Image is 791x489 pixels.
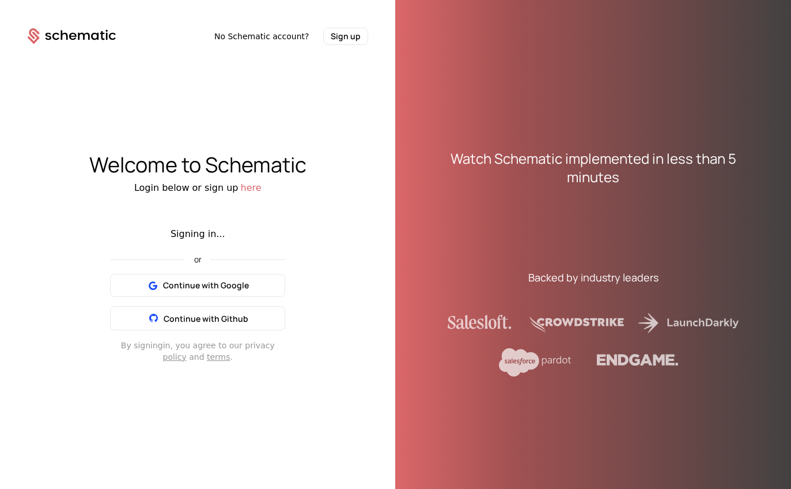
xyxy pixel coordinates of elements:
a: policy [163,352,187,362]
div: Watch Schematic implemented in less than 5 minutes [423,149,764,186]
button: Sign up [323,28,368,45]
div: Signing in... [110,227,285,241]
a: terms [207,352,230,362]
span: Continue with Github [164,313,248,324]
button: here [241,181,262,195]
span: or [185,255,211,264]
button: Continue with Github [110,306,285,330]
span: Continue with Google [163,280,249,291]
button: Continue with Google [110,274,285,297]
div: Backed by industry leaders [528,269,658,285]
span: No Schematic account? [214,31,309,42]
div: By signing in , you agree to our privacy and . [110,340,285,363]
